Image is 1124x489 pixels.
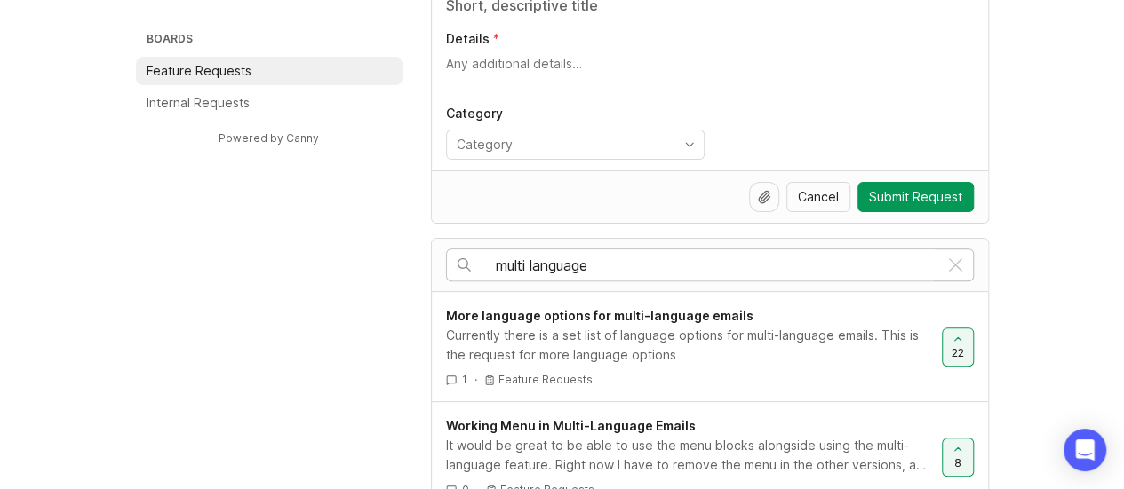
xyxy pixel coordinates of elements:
[136,89,403,117] a: Internal Requests
[143,28,403,53] h3: Boards
[446,105,705,122] p: Category
[446,436,928,475] div: It would be great to be able to use the menu blocks alongside using the multi-language feature. R...
[136,57,403,85] a: Feature Requests
[942,327,974,367] button: 22
[942,438,974,477] button: 8
[446,418,696,433] span: Working Menu in Multi-Language Emails
[786,182,850,212] button: Cancel
[446,55,974,91] textarea: Details
[952,345,964,360] span: 22
[798,188,839,206] span: Cancel
[869,188,962,206] span: Submit Request
[857,182,974,212] button: Submit Request
[147,62,251,80] p: Feature Requests
[954,455,961,470] span: 8
[446,30,490,48] p: Details
[498,373,593,387] p: Feature Requests
[446,308,753,323] span: More language options for multi-language emails
[147,94,250,112] p: Internal Requests
[1064,429,1106,471] div: Open Intercom Messenger
[474,372,477,387] div: ·
[496,256,938,275] input: Search…
[446,130,705,160] div: toggle menu
[457,135,674,154] input: Category
[446,326,928,365] div: Currently there is a set list of language options for multi-language emails. This is the request ...
[675,138,704,152] svg: toggle icon
[446,306,942,387] a: More language options for multi-language emailsCurrently there is a set list of language options ...
[216,128,322,148] a: Powered by Canny
[462,372,467,387] span: 1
